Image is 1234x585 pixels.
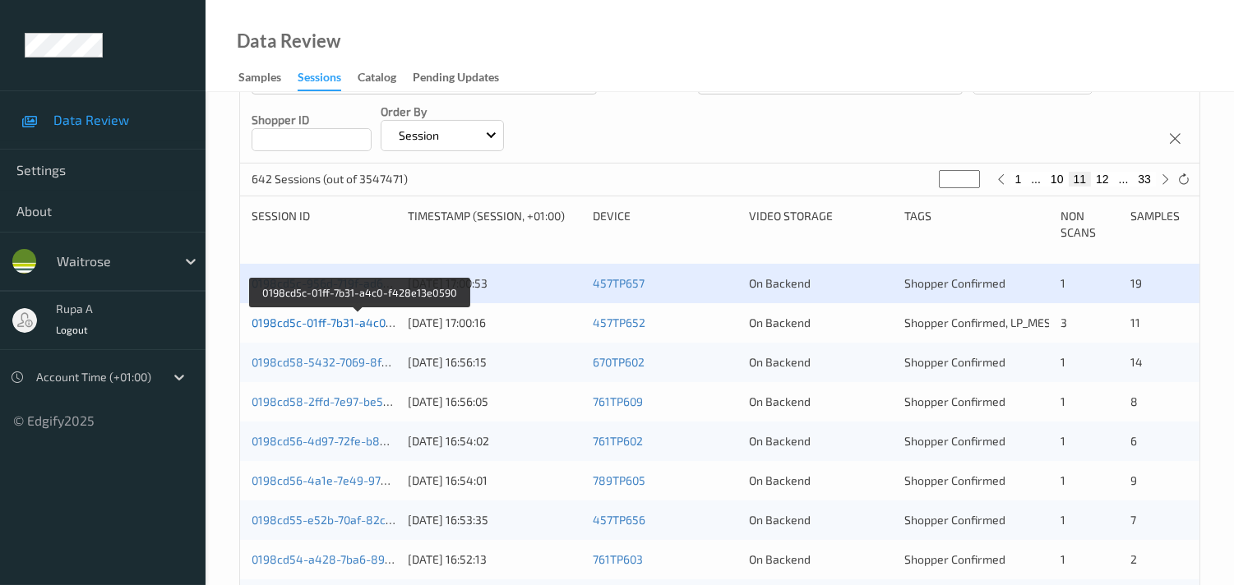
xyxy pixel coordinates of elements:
div: Tags [904,208,1049,241]
a: Sessions [298,67,358,91]
a: 761TP609 [593,394,643,408]
div: Data Review [237,33,340,49]
span: 14 [1130,355,1143,369]
span: 1 [1061,473,1065,487]
span: 9 [1130,473,1137,487]
a: 0198cd5c-01ff-7b31-a4c0-f428e13e0590 [252,316,467,329]
span: 8 [1130,394,1138,408]
span: 1 [1061,552,1065,566]
a: 0198cd58-2ffd-7e97-be56-263db1c009d7 [252,394,470,408]
div: On Backend [749,315,894,331]
button: ... [1114,172,1134,187]
span: 6 [1130,434,1137,448]
span: Shopper Confirmed [904,513,1005,527]
a: 761TP602 [593,434,643,448]
a: 0198cd55-e52b-70af-82c0-19a5d0242b1a [252,513,474,527]
div: Device [593,208,737,241]
button: 33 [1133,172,1156,187]
div: Sessions [298,69,341,91]
span: Shopper Confirmed [904,394,1005,408]
p: Order By [381,104,504,120]
span: Shopper Confirmed [904,355,1005,369]
span: 7 [1130,513,1136,527]
a: Samples [238,67,298,90]
div: On Backend [749,433,894,449]
div: Non Scans [1061,208,1118,241]
span: 1 [1061,394,1065,408]
p: Shopper ID [252,112,372,128]
div: [DATE] 16:52:13 [408,551,581,568]
a: Pending Updates [413,67,515,90]
div: Samples [238,69,281,90]
span: Shopper Confirmed [904,552,1005,566]
a: 457TP657 [593,276,645,290]
div: Samples [1130,208,1188,241]
a: 0198cd58-5432-7069-8f45-80e5b827ce1f [252,355,475,369]
a: Catalog [358,67,413,90]
span: 2 [1130,552,1137,566]
a: 0198cd56-4a1e-7e49-9787-118498c5e3e5 [252,473,476,487]
p: 642 Sessions (out of 3547471) [252,171,408,187]
a: 457TP656 [593,513,645,527]
p: Session [393,127,445,144]
div: Pending Updates [413,69,499,90]
div: [DATE] 16:56:05 [408,394,581,410]
div: On Backend [749,354,894,371]
button: 10 [1046,172,1069,187]
a: 670TP602 [593,355,645,369]
button: 12 [1091,172,1114,187]
span: Shopper Confirmed [904,473,1005,487]
div: [DATE] 16:54:02 [408,433,581,449]
div: Video Storage [749,208,894,241]
span: 3 [1061,316,1067,329]
div: On Backend [749,472,894,489]
a: 0198cd56-4d97-72fe-b89a-170a33665ba2 [252,434,474,448]
a: 0198cd5c-956d-719f-ad6d-86875ace15e5 [252,276,472,290]
button: 1 [1010,172,1027,187]
div: On Backend [749,275,894,292]
div: [DATE] 17:00:16 [408,315,581,331]
span: 1 [1061,434,1065,448]
div: [DATE] 16:54:01 [408,472,581,489]
a: 0198cd54-a428-7ba6-89c6-38310cd75395 [252,552,478,566]
div: [DATE] 16:56:15 [408,354,581,371]
div: Session ID [252,208,396,241]
div: On Backend [749,551,894,568]
a: 789TP605 [593,473,645,487]
span: 1 [1061,513,1065,527]
a: 761TP603 [593,552,643,566]
span: 11 [1130,316,1140,329]
div: On Backend [749,512,894,528]
div: Catalog [358,69,396,90]
button: ... [1026,172,1046,187]
span: Shopper Confirmed [904,434,1005,448]
span: 19 [1130,276,1142,290]
a: 457TP652 [593,316,645,329]
div: Timestamp (Session, +01:00) [408,208,581,241]
span: Shopper Confirmed [904,276,1005,290]
div: On Backend [749,394,894,410]
div: [DATE] 17:00:53 [408,275,581,292]
span: 1 [1061,276,1065,290]
button: 11 [1069,172,1092,187]
div: [DATE] 16:53:35 [408,512,581,528]
span: 1 [1061,355,1065,369]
